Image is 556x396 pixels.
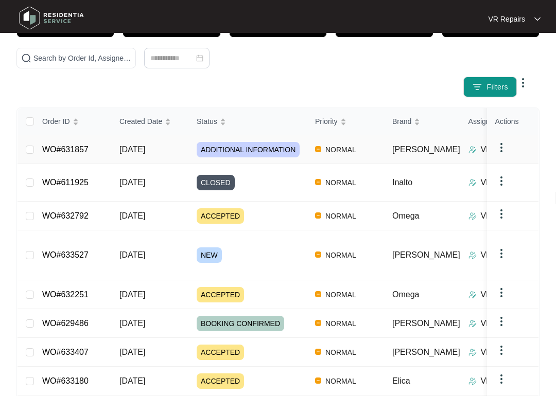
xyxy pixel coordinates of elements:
[119,145,145,154] span: [DATE]
[119,376,145,385] span: [DATE]
[534,16,541,22] img: dropdown arrow
[321,289,360,301] span: NORMAL
[321,249,360,261] span: NORMAL
[315,251,321,258] img: Vercel Logo
[392,145,460,154] span: [PERSON_NAME]
[42,116,70,127] span: Order ID
[481,176,523,189] p: VR Repairs
[468,348,477,356] img: Assigner Icon
[481,375,523,387] p: VR Repairs
[481,317,523,330] p: VR Repairs
[468,291,477,299] img: Assigner Icon
[392,178,412,187] span: Inalto
[321,143,360,156] span: NORMAL
[321,317,360,330] span: NORMAL
[392,348,460,356] span: [PERSON_NAME]
[472,82,482,92] img: filter icon
[315,146,321,152] img: Vercel Logo
[197,373,244,389] span: ACCEPTED
[486,82,508,93] span: Filters
[463,77,517,97] button: filter iconFilters
[33,52,131,64] input: Search by Order Id, Assignee Name, Customer Name, Brand and Model
[468,116,498,127] span: Assignee
[15,3,88,33] img: residentia service logo
[321,176,360,189] span: NORMAL
[481,249,523,261] p: VR Repairs
[392,376,410,385] span: Elica
[321,375,360,387] span: NORMAL
[188,108,307,135] th: Status
[495,247,508,260] img: dropdown arrow
[468,212,477,220] img: Assigner Icon
[315,212,321,219] img: Vercel Logo
[42,178,89,187] a: WO#611925
[21,53,31,63] img: search-icon
[481,210,523,222] p: VR Repairs
[315,116,338,127] span: Priority
[392,319,460,328] span: [PERSON_NAME]
[307,108,384,135] th: Priority
[42,250,89,259] a: WO#633527
[315,291,321,297] img: Vercel Logo
[315,377,321,384] img: Vercel Logo
[119,250,145,259] span: [DATE]
[42,348,89,356] a: WO#633407
[495,344,508,356] img: dropdown arrow
[119,290,145,299] span: [DATE]
[488,14,525,24] p: VR Repairs
[392,211,419,220] span: Omega
[315,320,321,326] img: Vercel Logo
[495,315,508,328] img: dropdown arrow
[42,211,89,220] a: WO#632792
[197,316,284,331] span: BOOKING CONFIRMED
[119,348,145,356] span: [DATE]
[197,345,244,360] span: ACCEPTED
[481,143,523,156] p: VR Repairs
[321,210,360,222] span: NORMAL
[42,145,89,154] a: WO#631857
[468,319,477,328] img: Assigner Icon
[392,116,411,127] span: Brand
[481,289,523,301] p: VR Repairs
[42,290,89,299] a: WO#632251
[495,175,508,187] img: dropdown arrow
[468,178,477,187] img: Assigner Icon
[517,77,529,89] img: dropdown arrow
[119,178,145,187] span: [DATE]
[495,373,508,385] img: dropdown arrow
[34,108,111,135] th: Order ID
[197,142,300,157] span: ADDITIONAL INFORMATION
[111,108,188,135] th: Created Date
[481,346,523,358] p: VR Repairs
[495,141,508,154] img: dropdown arrow
[495,208,508,220] img: dropdown arrow
[42,376,89,385] a: WO#633180
[119,116,162,127] span: Created Date
[392,290,419,299] span: Omega
[487,108,538,135] th: Actions
[119,319,145,328] span: [DATE]
[315,179,321,185] img: Vercel Logo
[197,116,217,127] span: Status
[315,349,321,355] img: Vercel Logo
[197,287,244,302] span: ACCEPTED
[384,108,460,135] th: Brand
[321,346,360,358] span: NORMAL
[197,247,222,263] span: NEW
[197,208,244,224] span: ACCEPTED
[392,250,460,259] span: [PERSON_NAME]
[468,146,477,154] img: Assigner Icon
[468,251,477,259] img: Assigner Icon
[495,286,508,299] img: dropdown arrow
[42,319,89,328] a: WO#629486
[197,175,235,190] span: CLOSED
[119,211,145,220] span: [DATE]
[468,377,477,385] img: Assigner Icon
